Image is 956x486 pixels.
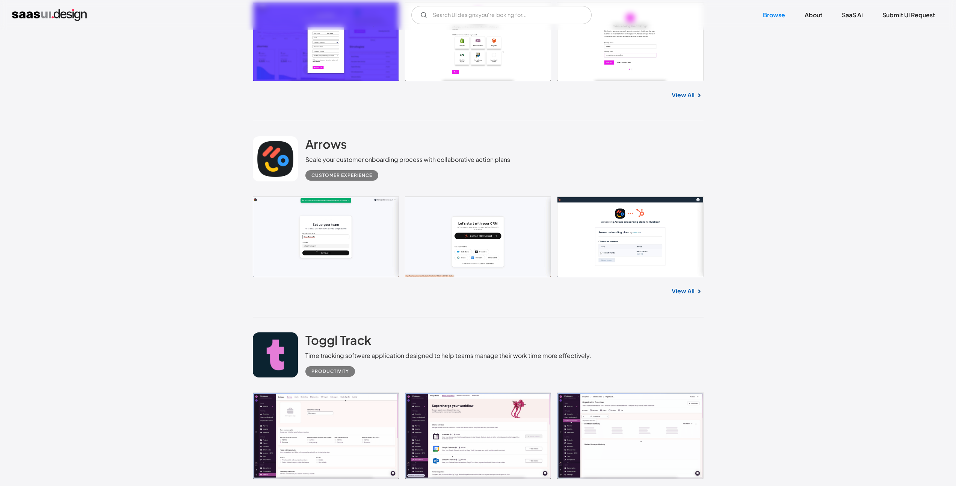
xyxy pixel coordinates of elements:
a: Browse [754,7,794,23]
div: Time tracking software application designed to help teams manage their work time more effectively. [305,351,591,360]
h2: Toggl Track [305,332,371,347]
a: home [12,9,87,21]
a: View All [672,91,695,100]
form: Email Form [411,6,592,24]
a: Submit UI Request [873,7,944,23]
a: About [796,7,831,23]
a: Arrows [305,136,347,155]
div: Customer Experience [311,171,372,180]
a: SaaS Ai [833,7,872,23]
div: Scale your customer onboarding process with collaborative action plans [305,155,510,164]
a: Toggl Track [305,332,371,351]
a: View All [672,287,695,296]
input: Search UI designs you're looking for... [411,6,592,24]
h2: Arrows [305,136,347,151]
div: Productivity [311,367,349,376]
